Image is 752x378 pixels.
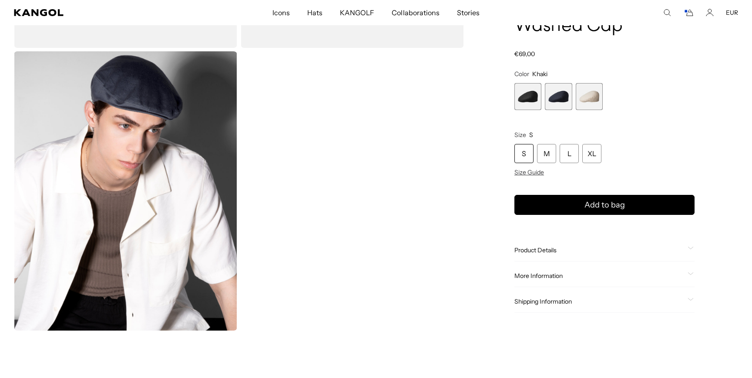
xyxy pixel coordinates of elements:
[514,169,544,177] span: Size Guide
[514,298,684,306] span: Shipping Information
[514,83,541,110] div: 1 of 3
[545,83,572,110] label: Navy
[514,195,695,215] button: Add to bag
[706,9,714,17] a: Account
[663,9,671,17] summary: Search here
[14,51,237,330] img: navy
[514,83,541,110] label: Black
[683,9,694,17] button: Cart
[514,272,684,280] span: More Information
[514,247,684,254] span: Product Details
[726,9,738,17] button: EUR
[514,17,695,36] h1: Washed Cap
[514,70,529,78] span: Color
[545,83,572,110] div: 2 of 3
[582,144,601,164] div: XL
[514,131,526,139] span: Size
[576,83,603,110] div: 3 of 3
[14,9,181,16] a: Kangol
[532,70,547,78] span: Khaki
[576,83,603,110] label: Khaki
[537,144,556,164] div: M
[560,144,579,164] div: L
[529,131,533,139] span: S
[514,50,535,58] span: €69,00
[514,144,534,164] div: S
[584,199,625,211] span: Add to bag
